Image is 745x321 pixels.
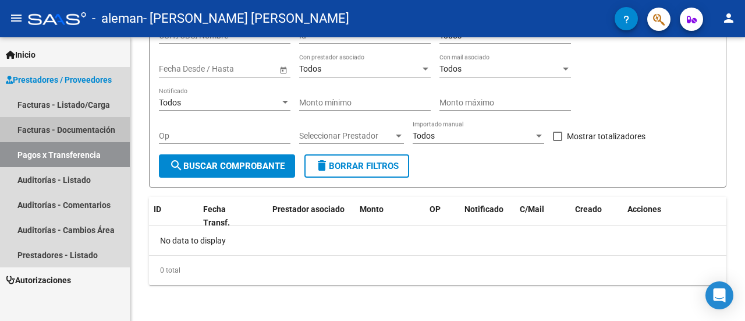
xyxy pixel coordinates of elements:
[567,129,645,143] span: Mostrar totalizadores
[92,6,143,31] span: - aleman
[430,204,441,214] span: OP
[154,204,161,214] span: ID
[355,197,425,235] datatable-header-cell: Monto
[149,197,198,235] datatable-header-cell: ID
[198,197,251,235] datatable-header-cell: Fecha Transf.
[425,197,460,235] datatable-header-cell: OP
[304,154,409,178] button: Borrar Filtros
[272,204,345,214] span: Prestador asociado
[159,154,295,178] button: Buscar Comprobante
[570,197,623,235] datatable-header-cell: Creado
[203,204,230,227] span: Fecha Transf.
[6,73,112,86] span: Prestadores / Proveedores
[464,204,503,214] span: Notificado
[439,64,462,73] span: Todos
[268,197,355,235] datatable-header-cell: Prestador asociado
[149,226,726,255] div: No data to display
[159,98,181,107] span: Todos
[575,204,602,214] span: Creado
[460,197,515,235] datatable-header-cell: Notificado
[520,204,544,214] span: C/Mail
[6,274,71,287] span: Autorizaciones
[143,6,349,31] span: - [PERSON_NAME] [PERSON_NAME]
[9,11,23,25] mat-icon: menu
[515,197,570,235] datatable-header-cell: C/Mail
[149,256,726,285] div: 0 total
[277,64,289,76] button: Open calendar
[722,11,736,25] mat-icon: person
[299,131,393,141] span: Seleccionar Prestador
[159,64,201,74] input: Fecha inicio
[627,204,661,214] span: Acciones
[623,197,728,235] datatable-header-cell: Acciones
[6,48,36,61] span: Inicio
[169,161,285,171] span: Buscar Comprobante
[439,31,462,40] span: Todos
[360,204,384,214] span: Monto
[315,161,399,171] span: Borrar Filtros
[315,158,329,172] mat-icon: delete
[705,281,733,309] div: Open Intercom Messenger
[211,64,268,74] input: Fecha fin
[169,158,183,172] mat-icon: search
[299,64,321,73] span: Todos
[413,131,435,140] span: Todos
